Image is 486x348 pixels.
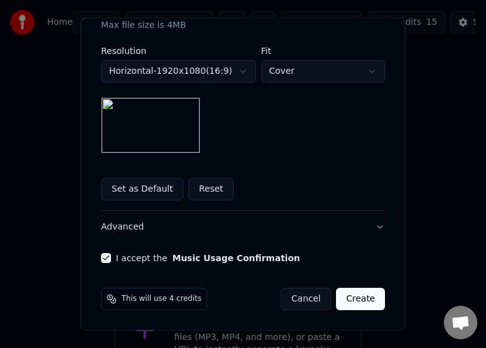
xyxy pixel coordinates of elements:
[101,47,256,55] label: Resolution
[116,254,300,262] label: I accept the
[261,47,385,55] label: Fit
[122,294,201,304] span: This will use 4 credits
[101,19,385,32] div: Max file size is 4MB
[188,178,234,200] button: Reset
[281,288,331,310] button: Cancel
[101,211,385,243] button: Advanced
[336,288,385,310] button: Create
[101,178,183,200] button: Set as Default
[172,254,300,262] button: I accept the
